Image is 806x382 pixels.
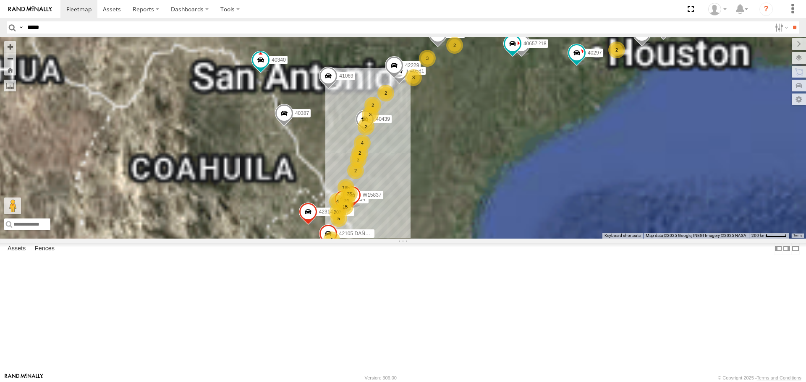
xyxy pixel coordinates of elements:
span: 200 km [751,233,766,238]
div: 3 [405,69,422,86]
span: Map data ©2025 Google, INEGI Imagery ©2025 NASA [646,233,746,238]
span: W15837 [363,192,382,198]
div: 23 [341,185,358,202]
span: 42105 DAÑADO [339,231,376,236]
div: 2 [608,42,625,58]
button: Zoom in [4,41,16,52]
div: 3 [419,50,436,67]
label: Search Query [18,21,24,34]
img: rand-logo.svg [8,6,52,12]
button: Drag Pegman onto the map to open Street View [4,197,21,214]
div: 2 [364,97,381,114]
div: Version: 306.00 [365,375,397,380]
div: 5 [330,210,347,227]
button: Keyboard shortcuts [604,233,641,239]
label: Hide Summary Table [791,243,800,255]
div: 185 [338,179,354,196]
div: 4 [354,135,371,151]
label: Map Settings [792,94,806,105]
a: Terms and Conditions [757,375,801,380]
button: Zoom out [4,52,16,64]
span: 41069 [339,73,353,79]
div: 2 [377,85,394,101]
button: Map Scale: 200 km per 46 pixels [749,233,789,239]
div: 3 [350,151,366,168]
div: 207 [329,204,346,221]
div: © Copyright 2025 - [718,375,801,380]
span: 42229 [405,62,419,68]
div: 2 [347,162,364,179]
button: Zoom Home [4,64,16,75]
span: 42314 PERDIDO [319,209,357,215]
label: Measure [4,80,16,91]
span: 40439 [376,116,390,122]
label: Dock Summary Table to the Left [774,243,782,255]
label: Fences [31,243,59,255]
a: Visit our Website [5,374,43,382]
span: 40657 [523,41,537,47]
div: 2 [323,231,340,248]
div: 34 [338,192,355,209]
span: 40340 [272,57,285,63]
label: Dock Summary Table to the Right [782,243,791,255]
span: 40297 [588,50,602,56]
div: 2 [358,118,374,135]
label: Assets [3,243,30,255]
label: Search Filter Options [772,21,790,34]
a: Terms [793,234,802,237]
i: ? [759,3,773,16]
div: Aurora Salinas [705,3,730,16]
div: 3 [362,106,379,123]
div: 2 [446,37,463,54]
span: 40387 [295,110,309,116]
div: 2 [351,145,368,161]
div: 4 [329,193,346,210]
span: 40218 [532,41,546,47]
